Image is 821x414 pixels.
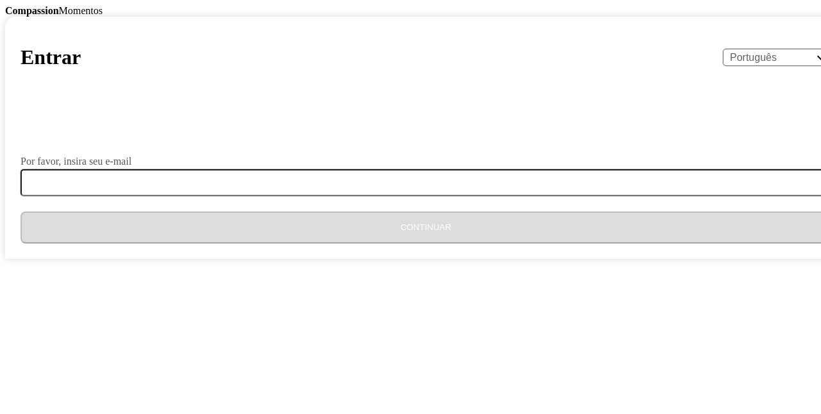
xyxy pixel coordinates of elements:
b: Compassion [5,5,59,16]
div: Momentos [5,5,816,17]
label: Por favor, insira seu e-mail [21,156,131,167]
h1: Entrar [21,46,81,69]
